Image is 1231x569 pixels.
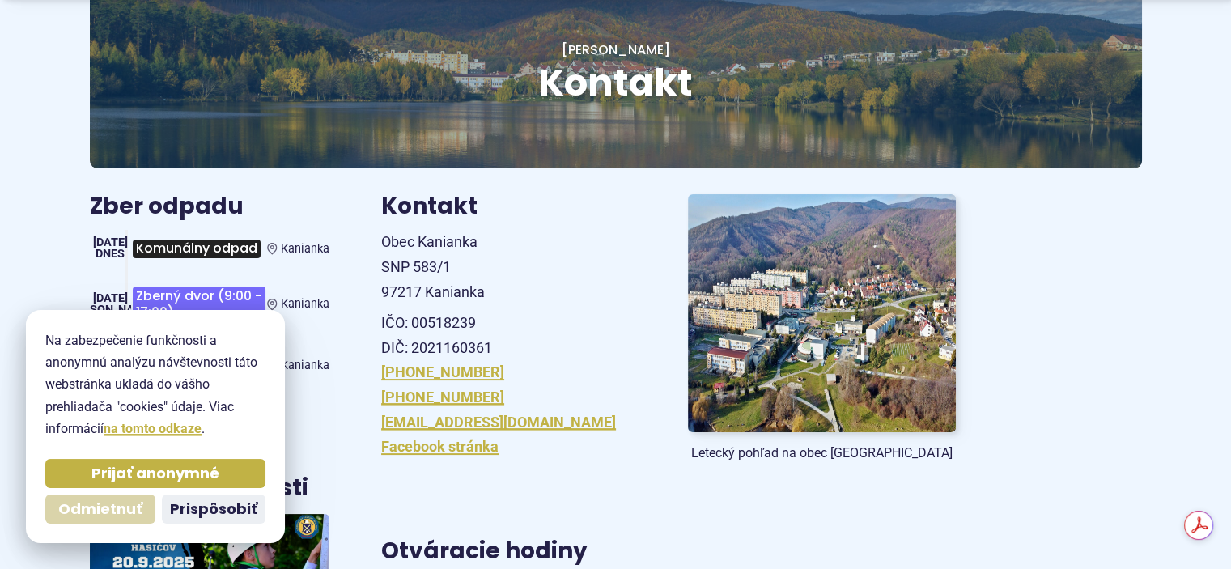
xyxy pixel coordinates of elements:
a: [PHONE_NUMBER] [381,389,504,406]
span: [DATE] [93,236,128,249]
p: Na zabezpečenie funkčnosti a anonymnú analýzu návštevnosti táto webstránka ukladá do vášho prehli... [45,329,265,439]
a: Komunálny odpad Kanianka [DATE] Dnes [90,230,329,267]
h3: Kontakt [381,194,649,219]
span: Prispôsobiť [170,500,257,519]
span: Kanianka [281,242,329,256]
button: Prispôsobiť [162,495,265,524]
a: na tomto odkaze [104,421,202,436]
span: Odmietnuť [58,500,142,519]
span: Kanianka [281,297,329,311]
span: Prijať anonymné [91,465,219,483]
button: Prijať anonymné [45,459,265,488]
p: IČO: 00518239 DIČ: 2021160361 [381,311,649,360]
span: Komunálny odpad [133,240,261,258]
a: [PERSON_NAME] [562,40,670,59]
a: Facebook stránka [381,438,499,455]
span: [PERSON_NAME] [66,303,155,316]
span: Zberný dvor (9:00 - 17:00) [133,287,265,321]
a: [PHONE_NUMBER] [381,363,504,380]
span: Kanianka [281,359,329,372]
a: Zberný dvor (9:00 - 17:00) Kanianka [DATE] [PERSON_NAME] [90,280,329,328]
button: Odmietnuť [45,495,155,524]
h3: Otváracie hodiny [381,539,956,564]
h3: Zber odpadu [90,194,329,219]
figcaption: Letecký pohľad na obec [GEOGRAPHIC_DATA] [688,445,956,461]
span: Kontakt [538,57,693,108]
span: Dnes [96,247,125,261]
span: Obec Kanianka SNP 583/1 97217 Kanianka [381,233,485,299]
span: [DATE] [93,291,128,305]
a: [EMAIL_ADDRESS][DOMAIN_NAME] [381,414,616,431]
